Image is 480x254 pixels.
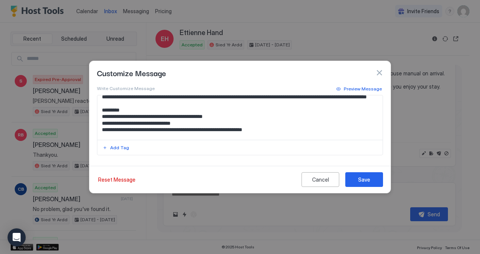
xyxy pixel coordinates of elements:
[97,67,166,78] span: Customize Message
[312,176,329,184] div: Cancel
[97,86,155,91] span: Write Customize Message
[335,84,383,93] button: Preview Message
[97,172,137,187] button: Reset Message
[8,228,26,246] div: Open Intercom Messenger
[98,176,135,184] div: Reset Message
[358,176,370,184] div: Save
[102,143,130,152] button: Add Tag
[302,172,339,187] button: Cancel
[344,86,382,92] div: Preview Message
[97,95,383,140] textarea: Input Field
[345,172,383,187] button: Save
[110,144,129,151] div: Add Tag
